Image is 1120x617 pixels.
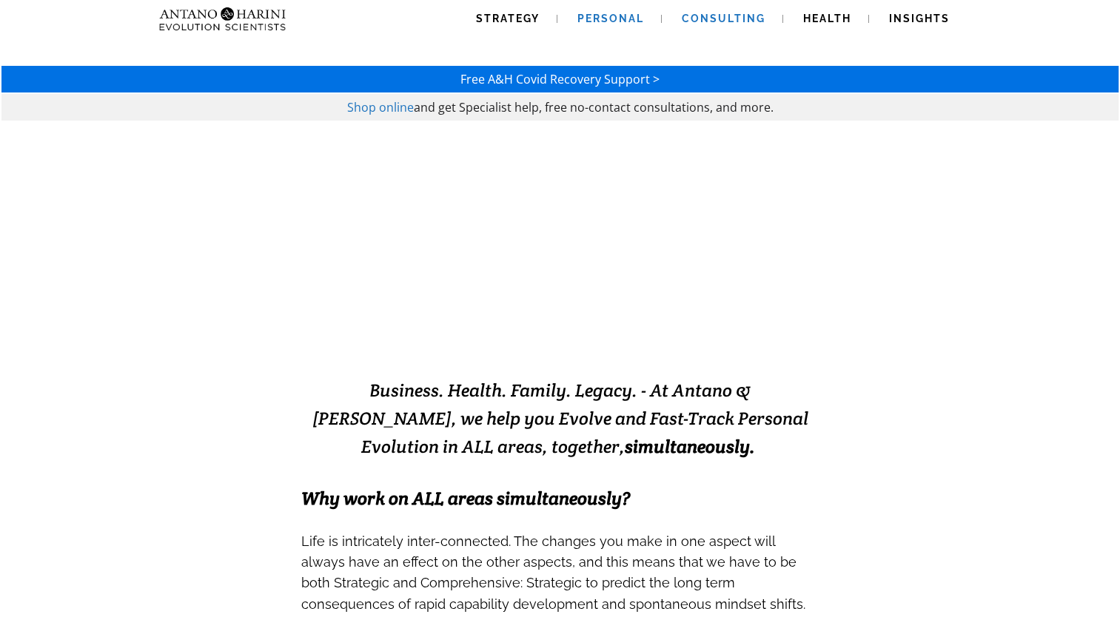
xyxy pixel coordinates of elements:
[460,71,660,87] a: Free A&H Covid Recovery Support >
[539,308,737,345] strong: EXCELLENCE
[347,99,414,115] a: Shop online
[625,435,755,458] b: simultaneously.
[889,13,950,24] span: Insights
[301,487,630,510] span: Why work on ALL areas simultaneously?
[383,308,539,345] strong: EVOLVING
[312,379,808,458] span: Business. Health. Family. Legacy. - At Antano & [PERSON_NAME], we help you Evolve and Fast-Track ...
[476,13,540,24] span: Strategy
[803,13,851,24] span: Health
[682,13,765,24] span: Consulting
[414,99,774,115] span: and get Specialist help, free no-contact consultations, and more.
[577,13,644,24] span: Personal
